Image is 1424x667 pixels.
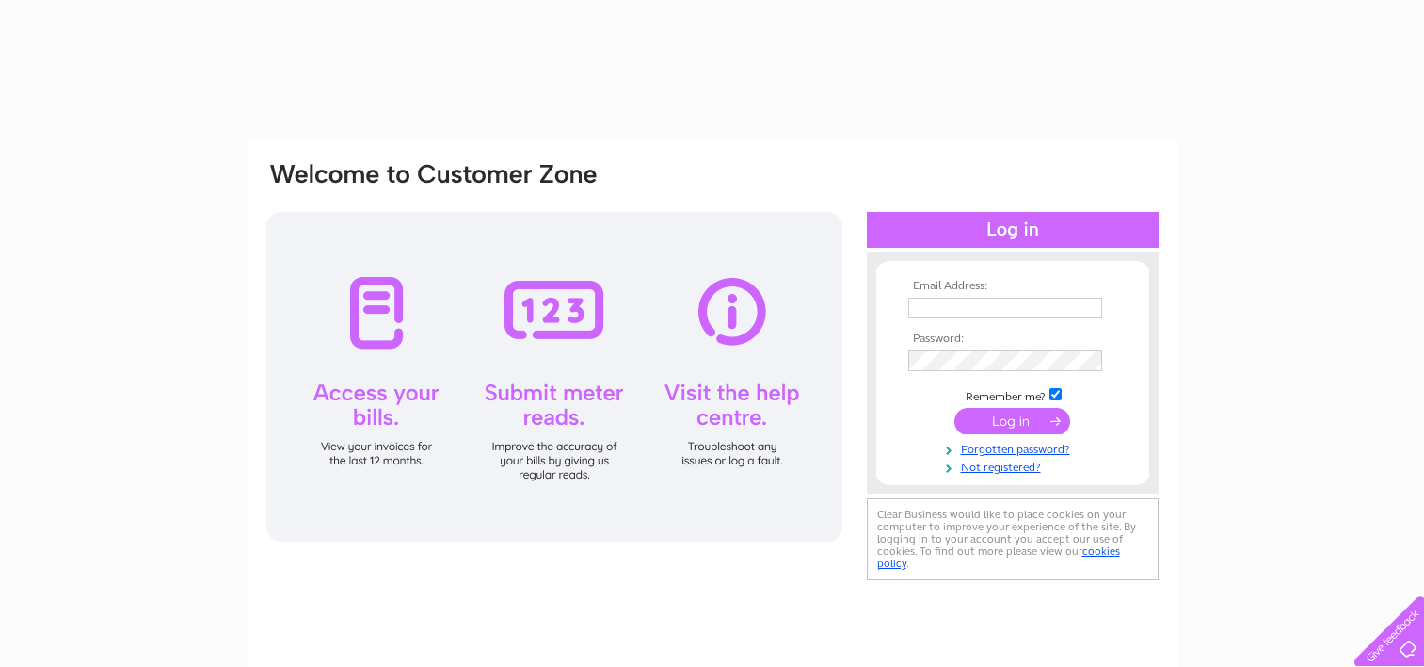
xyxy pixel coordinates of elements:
[904,385,1122,404] td: Remember me?
[877,545,1120,570] a: cookies policy
[954,408,1070,434] input: Submit
[904,280,1122,293] th: Email Address:
[908,439,1122,457] a: Forgotten password?
[867,498,1159,580] div: Clear Business would like to place cookies on your computer to improve your experience of the sit...
[904,333,1122,346] th: Password:
[908,457,1122,475] a: Not registered?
